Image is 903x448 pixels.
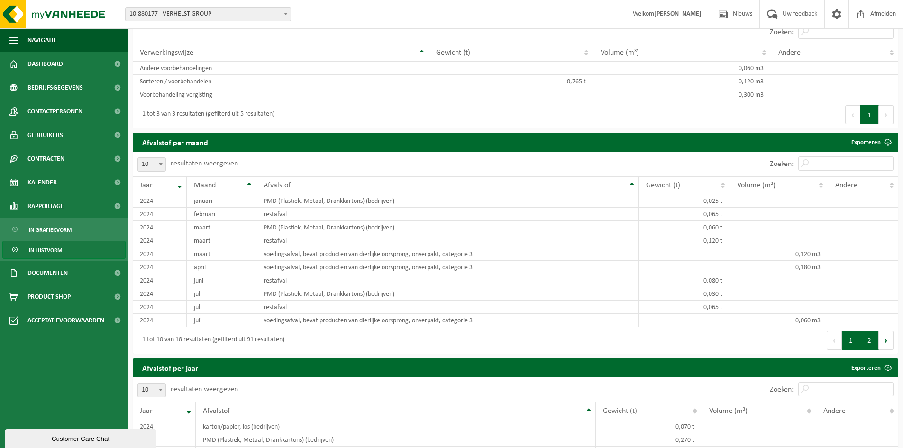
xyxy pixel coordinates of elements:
[187,314,256,327] td: juli
[2,220,126,238] a: In grafiekvorm
[639,234,730,247] td: 0,120 t
[770,160,794,168] label: Zoeken:
[187,194,256,208] td: januari
[844,133,897,152] a: Exporteren
[256,234,639,247] td: restafval
[27,194,64,218] span: Rapportage
[27,52,63,76] span: Dashboard
[709,407,748,415] span: Volume (m³)
[187,274,256,287] td: juni
[596,420,702,433] td: 0,070 t
[256,314,639,327] td: voedingsafval, bevat producten van dierlijke oorsprong, onverpakt, categorie 3
[125,7,291,21] span: 10-880177 - VERHELST GROUP
[256,247,639,261] td: voedingsafval, bevat producten van dierlijke oorsprong, onverpakt, categorie 3
[137,106,274,123] div: 1 tot 3 van 3 resultaten (gefilterd uit 5 resultaten)
[187,221,256,234] td: maart
[27,171,57,194] span: Kalender
[730,247,828,261] td: 0,120 m3
[593,62,771,75] td: 0,060 m3
[29,241,62,259] span: In lijstvorm
[140,182,153,189] span: Jaar
[844,358,897,377] a: Exporteren
[5,427,158,448] iframe: chat widget
[133,274,187,287] td: 2024
[133,194,187,208] td: 2024
[187,234,256,247] td: maart
[140,49,193,56] span: Verwerkingswijze
[27,261,68,285] span: Documenten
[845,105,860,124] button: Previous
[137,383,166,397] span: 10
[256,287,639,301] td: PMD (Plastiek, Metaal, Drankkartons) (bedrijven)
[138,158,165,171] span: 10
[133,301,187,314] td: 2024
[256,208,639,221] td: restafval
[639,194,730,208] td: 0,025 t
[133,261,187,274] td: 2024
[2,241,126,259] a: In lijstvorm
[133,75,429,88] td: Sorteren / voorbehandelen
[133,287,187,301] td: 2024
[140,407,153,415] span: Jaar
[133,208,187,221] td: 2024
[256,194,639,208] td: PMD (Plastiek, Metaal, Drankkartons) (bedrijven)
[654,10,702,18] strong: [PERSON_NAME]
[137,157,166,172] span: 10
[171,385,238,393] label: resultaten weergeven
[639,208,730,221] td: 0,065 t
[827,331,842,350] button: Previous
[133,420,196,433] td: 2024
[639,274,730,287] td: 0,080 t
[256,274,639,287] td: restafval
[27,76,83,100] span: Bedrijfsgegevens
[137,332,284,349] div: 1 tot 10 van 18 resultaten (gefilterd uit 91 resultaten)
[770,386,794,393] label: Zoeken:
[27,147,64,171] span: Contracten
[593,88,771,101] td: 0,300 m3
[138,384,165,397] span: 10
[187,208,256,221] td: februari
[639,301,730,314] td: 0,065 t
[133,314,187,327] td: 2024
[196,420,596,433] td: karton/papier, los (bedrijven)
[601,49,639,56] span: Volume (m³)
[27,100,82,123] span: Contactpersonen
[879,105,894,124] button: Next
[196,433,596,447] td: PMD (Plastiek, Metaal, Drankkartons) (bedrijven)
[256,221,639,234] td: PMD (Plastiek, Metaal, Drankkartons) (bedrijven)
[842,331,860,350] button: 1
[171,160,238,167] label: resultaten weergeven
[187,301,256,314] td: juli
[596,433,702,447] td: 0,270 t
[429,75,593,88] td: 0,765 t
[646,182,680,189] span: Gewicht (t)
[860,331,879,350] button: 2
[860,105,879,124] button: 1
[133,433,196,447] td: 2024
[126,8,291,21] span: 10-880177 - VERHELST GROUP
[436,49,470,56] span: Gewicht (t)
[603,407,637,415] span: Gewicht (t)
[133,133,218,151] h2: Afvalstof per maand
[256,301,639,314] td: restafval
[730,314,828,327] td: 0,060 m3
[27,123,63,147] span: Gebruikers
[194,182,216,189] span: Maand
[835,182,857,189] span: Andere
[133,247,187,261] td: 2024
[187,261,256,274] td: april
[29,221,72,239] span: In grafiekvorm
[187,287,256,301] td: juli
[879,331,894,350] button: Next
[823,407,846,415] span: Andere
[593,75,771,88] td: 0,120 m3
[133,234,187,247] td: 2024
[778,49,801,56] span: Andere
[27,28,57,52] span: Navigatie
[133,358,208,377] h2: Afvalstof per jaar
[203,407,230,415] span: Afvalstof
[133,221,187,234] td: 2024
[770,28,794,36] label: Zoeken:
[133,62,429,75] td: Andere voorbehandelingen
